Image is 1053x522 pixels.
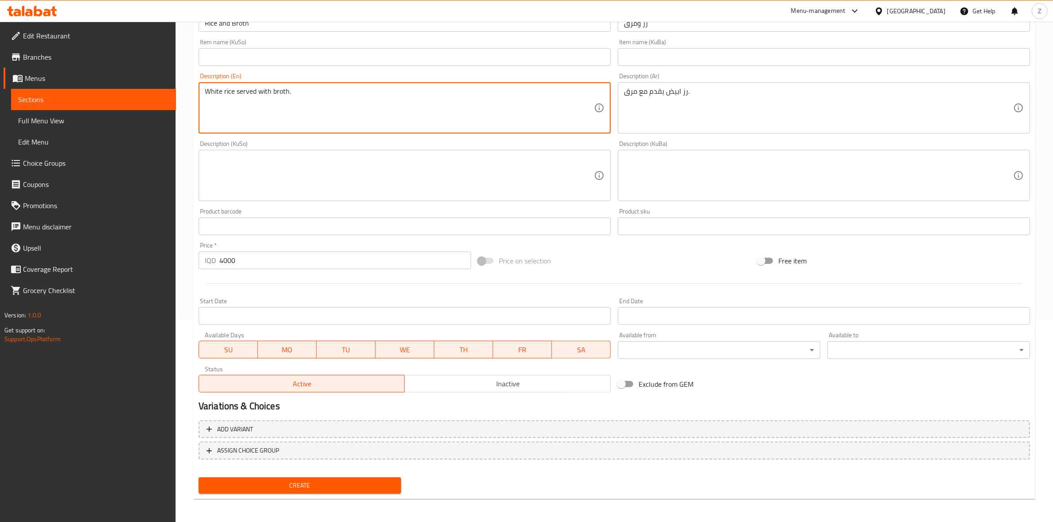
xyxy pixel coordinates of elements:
span: Branches [23,52,169,62]
div: ​ [827,341,1030,359]
a: Edit Restaurant [4,25,176,46]
a: Grocery Checklist [4,280,176,301]
button: MO [258,341,317,358]
span: SA [555,343,607,356]
button: TU [317,341,375,358]
a: Coupons [4,174,176,195]
span: WE [379,343,431,356]
span: TU [320,343,372,356]
span: Upsell [23,243,169,253]
a: Choice Groups [4,152,176,174]
input: Please enter price [219,251,471,269]
span: Menu disclaimer [23,221,169,232]
a: Full Menu View [11,110,176,131]
button: TH [434,341,493,358]
textarea: رز ابيض يقدم مع مرق. [624,87,1013,129]
span: ASSIGN CHOICE GROUP [217,445,279,456]
span: Edit Menu [18,137,169,147]
span: Active [203,377,402,390]
a: Support.OpsPlatform [4,333,61,345]
span: Create [206,480,394,491]
span: Grocery Checklist [23,285,169,296]
span: 1.0.0 [27,309,41,321]
span: Choice Groups [23,158,169,168]
span: Version: [4,309,26,321]
p: IQD [205,255,216,266]
span: Price on selection [499,255,551,266]
button: Create [199,477,401,494]
a: Upsell [4,237,176,259]
span: MO [261,343,313,356]
span: Promotions [23,200,169,211]
button: Add variant [199,420,1030,438]
button: FR [493,341,552,358]
span: FR [497,343,548,356]
h2: Variations & Choices [199,400,1030,413]
a: Coverage Report [4,259,176,280]
span: Inactive [408,377,607,390]
a: Branches [4,46,176,68]
span: Add variant [217,424,253,435]
input: Please enter product sku [618,217,1030,235]
textarea: White rice served with broth. [205,87,594,129]
span: Edit Restaurant [23,30,169,41]
a: Sections [11,89,176,110]
a: Menus [4,68,176,89]
button: Inactive [404,375,611,392]
span: Sections [18,94,169,105]
button: Active [199,375,405,392]
button: WE [375,341,434,358]
div: [GEOGRAPHIC_DATA] [887,6,946,16]
a: Promotions [4,195,176,216]
span: Full Menu View [18,115,169,126]
span: Coverage Report [23,264,169,274]
span: Menus [25,73,169,84]
input: Enter name Ar [618,14,1030,32]
span: Free item [778,255,807,266]
button: SU [199,341,258,358]
span: Coupons [23,179,169,190]
div: Menu-management [791,6,846,16]
span: Get support on: [4,324,45,336]
input: Please enter product barcode [199,217,611,235]
input: Enter name KuBa [618,48,1030,66]
a: Menu disclaimer [4,216,176,237]
input: Enter name KuSo [199,48,611,66]
div: ​ [618,341,820,359]
span: Exclude from GEM [639,379,693,389]
button: SA [552,341,611,358]
span: TH [438,343,490,356]
span: Z [1038,6,1042,16]
a: Edit Menu [11,131,176,152]
button: ASSIGN CHOICE GROUP [199,442,1030,460]
input: Enter name En [199,14,611,32]
span: SU [203,343,254,356]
